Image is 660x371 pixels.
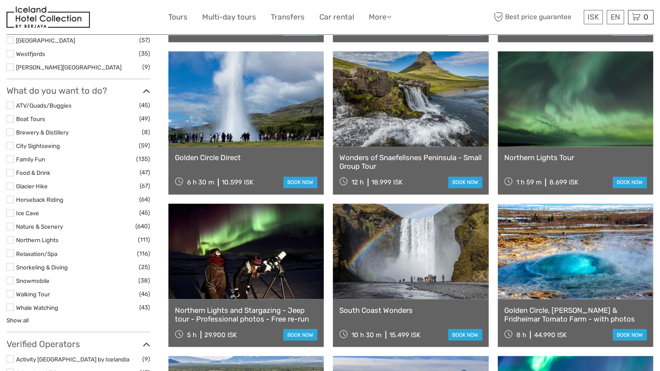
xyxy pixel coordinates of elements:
[139,100,150,110] span: (45)
[283,177,317,188] a: book now
[7,316,29,323] a: Show all
[168,11,187,23] a: Tours
[16,169,50,176] a: Food & Drink
[12,15,98,22] p: We're away right now. Please check back later!
[16,50,45,57] a: Westfjords
[16,142,60,149] a: City Sightseeing
[448,329,482,340] a: book now
[139,194,150,204] span: (64)
[16,183,48,190] a: Glacier Hike
[369,11,391,23] a: More
[271,11,305,23] a: Transfers
[175,305,317,323] a: Northern Lights and Stargazing - Jeep tour - Professional photos - Free re-run
[613,177,647,188] a: book now
[16,236,59,243] a: Northern Lights
[222,178,253,186] div: 10.599 ISK
[16,223,63,230] a: Nature & Scenery
[139,49,150,59] span: (35)
[16,277,49,284] a: Snowmobile
[448,177,482,188] a: book now
[139,262,150,272] span: (25)
[613,329,647,340] a: book now
[100,13,110,24] button: Open LiveChat chat widget
[351,331,381,338] span: 10 h 30 m
[138,235,150,245] span: (111)
[139,208,150,218] span: (45)
[137,248,150,258] span: (116)
[175,153,317,162] a: Golden Circle Direct
[549,178,578,186] div: 8.699 ISK
[139,141,150,151] span: (59)
[534,331,566,338] div: 44.990 ISK
[607,10,624,24] div: EN
[142,127,150,137] span: (8)
[202,11,256,23] a: Multi-day tours
[187,331,197,338] span: 5 h
[319,11,354,23] a: Car rental
[16,64,121,71] a: [PERSON_NAME][GEOGRAPHIC_DATA]
[516,331,526,338] span: 8 h
[504,153,647,162] a: Northern Lights Tour
[142,354,150,364] span: (9)
[339,153,482,171] a: Wonders of Snaefellsnes Peninsula - Small Group Tour
[142,62,150,72] span: (9)
[16,263,68,270] a: Snorkeling & Diving
[283,329,317,340] a: book now
[16,129,69,136] a: Brewery & Distillery
[7,85,150,96] h3: What do you want to do?
[371,178,403,186] div: 18.999 ISK
[16,355,129,362] a: Activity [GEOGRAPHIC_DATA] by Icelandia
[204,331,237,338] div: 29.900 ISK
[16,115,45,122] a: Boat Tours
[16,210,39,217] a: Ice Cave
[339,305,482,314] a: South Coast Wonders
[139,302,150,312] span: (43)
[504,305,647,323] a: Golden Circle, [PERSON_NAME] & Fridheimar Tomato Farm - with photos
[16,250,57,257] a: Relaxation/Spa
[642,13,650,21] span: 0
[139,114,150,124] span: (49)
[588,13,599,21] span: ISK
[516,178,541,186] span: 1 h 59 m
[138,275,150,285] span: (38)
[140,181,150,191] span: (67)
[351,178,364,186] span: 12 h
[135,221,150,231] span: (640)
[139,289,150,299] span: (46)
[16,37,75,44] a: [GEOGRAPHIC_DATA]
[7,338,150,349] h3: Verified Operators
[389,331,420,338] div: 15.499 ISK
[140,167,150,177] span: (47)
[16,196,63,203] a: Horseback Riding
[187,178,214,186] span: 6 h 30 m
[16,156,45,163] a: Family Fun
[16,290,50,297] a: Walking Tour
[7,7,90,28] img: 481-8f989b07-3259-4bb0-90ed-3da368179bdc_logo_small.jpg
[16,102,72,109] a: ATV/Quads/Buggies
[136,154,150,164] span: (135)
[139,35,150,45] span: (57)
[492,10,581,24] span: Best price guarantee
[16,304,58,311] a: Whale Watching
